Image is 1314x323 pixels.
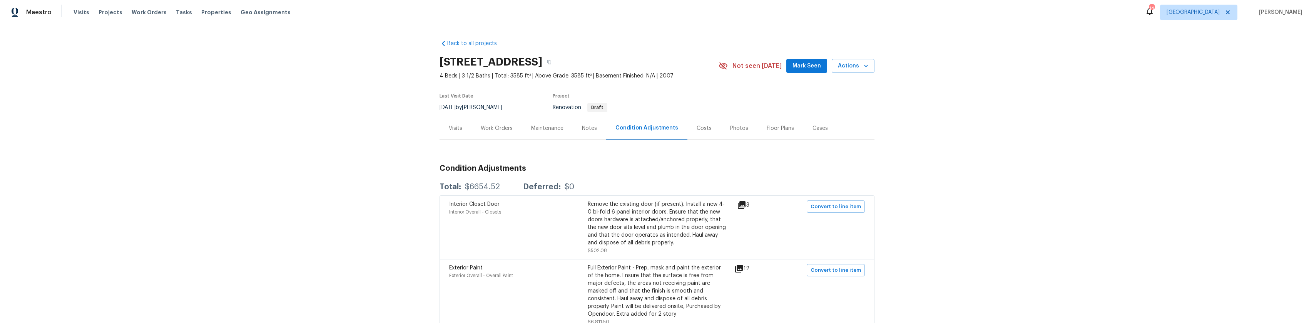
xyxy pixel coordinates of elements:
span: Visits [74,8,89,16]
div: Condition Adjustments [615,124,678,132]
button: Copy Address [542,55,556,69]
h2: [STREET_ADDRESS] [440,58,542,66]
span: Tasks [176,10,192,15]
div: 14 [1149,5,1154,12]
span: Properties [201,8,231,16]
span: Maestro [26,8,52,16]
div: 12 [734,264,774,273]
div: Notes [582,124,597,132]
span: Actions [838,61,868,71]
span: [GEOGRAPHIC_DATA] [1167,8,1220,16]
div: Deferred: [523,183,561,191]
span: Project [553,94,570,98]
span: Exterior Paint [449,265,483,271]
div: by [PERSON_NAME] [440,103,512,112]
div: Total: [440,183,461,191]
span: Interior Closet Door [449,202,500,207]
span: Not seen [DATE] [732,62,782,70]
span: Convert to line item [811,202,861,211]
span: Mark Seen [792,61,821,71]
button: Actions [832,59,874,73]
div: Visits [449,124,462,132]
div: Remove the existing door (if present). Install a new 4-0 bi-fold 6 panel interior doors. Ensure t... [588,200,726,247]
div: Work Orders [481,124,513,132]
span: Renovation [553,105,607,110]
span: $502.08 [588,248,607,253]
button: Convert to line item [807,200,865,213]
span: Convert to line item [811,266,861,275]
div: $0 [565,183,574,191]
div: Maintenance [531,124,563,132]
button: Mark Seen [786,59,827,73]
span: Exterior Overall - Overall Paint [449,273,513,278]
span: [PERSON_NAME] [1256,8,1302,16]
div: Cases [812,124,828,132]
span: Work Orders [132,8,167,16]
div: Photos [730,124,748,132]
span: Last Visit Date [440,94,473,98]
a: Back to all projects [440,40,513,47]
span: Geo Assignments [241,8,291,16]
span: Interior Overall - Closets [449,210,501,214]
div: Full Exterior Paint - Prep, mask and paint the exterior of the home. Ensure that the surface is f... [588,264,726,318]
span: [DATE] [440,105,456,110]
div: $6654.52 [465,183,500,191]
button: Convert to line item [807,264,865,276]
h3: Condition Adjustments [440,165,874,172]
span: Draft [588,105,607,110]
div: 3 [737,200,774,210]
span: 4 Beds | 3 1/2 Baths | Total: 3585 ft² | Above Grade: 3585 ft² | Basement Finished: N/A | 2007 [440,72,719,80]
span: Projects [99,8,122,16]
div: Floor Plans [767,124,794,132]
div: Costs [697,124,712,132]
